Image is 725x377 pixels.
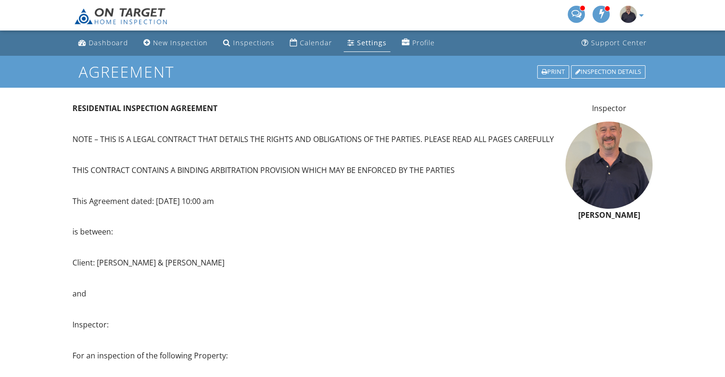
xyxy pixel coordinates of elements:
a: New Inspection [140,34,212,52]
strong: RESIDENTIAL INSPECTION AGREEMENT [72,103,217,113]
h1: Agreement [79,63,646,80]
div: Calendar [300,38,332,47]
p: Inspector [565,103,653,113]
div: New Inspection [153,38,208,47]
div: Settings [357,38,387,47]
a: Inspections [219,34,278,52]
a: Profile [398,34,439,52]
a: Support Center [578,34,651,52]
div: Inspections [233,38,275,47]
img: h_pic_1.jpg [565,122,653,209]
a: Print [536,64,570,80]
p: is between: [72,226,554,237]
div: Profile [412,38,435,47]
div: Dashboard [89,38,128,47]
a: Dashboard [74,34,132,52]
div: Print [537,65,569,79]
a: Inspection Details [570,64,646,80]
img: On Target Home Inspection [72,2,171,28]
img: h_pic_1.jpg [620,6,637,23]
p: Inspector: [72,319,554,330]
h6: [PERSON_NAME] [565,211,653,220]
a: Settings [344,34,390,52]
p: NOTE – THIS IS A LEGAL CONTRACT THAT DETAILS THE RIGHTS AND OBLIGATIONS OF THE PARTIES. PLEASE RE... [72,134,554,144]
div: Support Center [591,38,647,47]
a: Calendar [286,34,336,52]
p: THIS CONTRACT CONTAINS A BINDING ARBITRATION PROVISION WHICH MAY BE ENFORCED BY THE PARTIES [72,165,554,175]
p: and [72,288,554,299]
div: Inspection Details [571,65,645,79]
p: This Agreement dated: [DATE] 10:00 am [72,196,554,206]
p: Client: [PERSON_NAME] & [PERSON_NAME] [72,257,554,268]
p: For an inspection of the following Property: [72,350,554,361]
